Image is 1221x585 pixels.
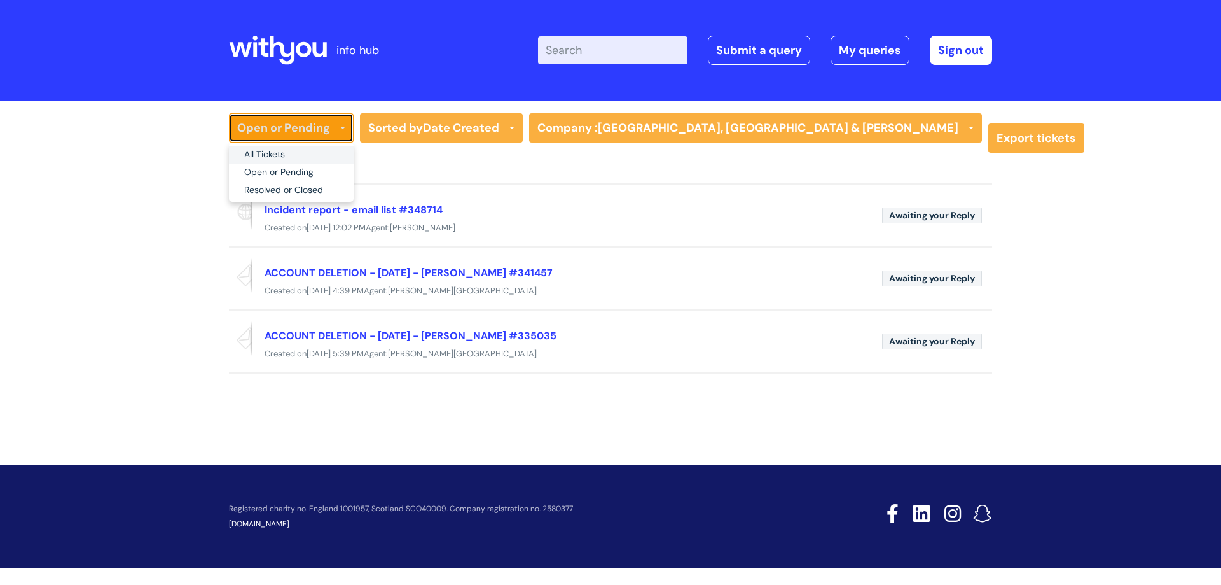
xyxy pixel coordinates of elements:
b: Date Created [423,120,499,136]
a: Sign out [930,36,992,65]
div: | - [538,36,992,65]
span: Reported via email [229,258,252,293]
a: All Tickets [229,146,354,164]
a: Resolved or Closed [229,181,354,199]
a: Submit a query [708,36,810,65]
p: Registered charity no. England 1001957, Scotland SCO40009. Company registration no. 2580377 [229,505,796,513]
span: [DATE] 5:39 PM [307,348,364,359]
a: Company :[GEOGRAPHIC_DATA], [GEOGRAPHIC_DATA] & [PERSON_NAME] [529,113,982,143]
div: Created on Agent: [229,283,992,299]
span: [PERSON_NAME] [390,222,455,233]
a: My queries [831,36,909,65]
span: [DATE] 12:02 PM [307,222,366,233]
input: Search [538,36,687,64]
div: Created on Agent: [229,346,992,362]
a: [DOMAIN_NAME] [229,519,289,529]
a: ACCOUNT DELETION - [DATE] - [PERSON_NAME] #335035 [265,329,556,342]
strong: [GEOGRAPHIC_DATA], [GEOGRAPHIC_DATA] & [PERSON_NAME] [598,120,958,136]
div: Created on Agent: [229,220,992,236]
a: Open or Pending [229,164,354,181]
a: Incident report - email list #348714 [265,203,443,216]
span: [PERSON_NAME][GEOGRAPHIC_DATA] [388,285,537,296]
a: Export tickets [988,123,1084,153]
span: [PERSON_NAME][GEOGRAPHIC_DATA] [388,348,537,359]
a: Open or Pending [229,113,354,143]
p: info hub [336,40,379,60]
span: Awaiting your Reply [882,271,982,286]
span: Reported via email [229,321,252,356]
span: [DATE] 4:39 PM [307,285,364,296]
span: Awaiting your Reply [882,208,982,223]
a: Sorted byDate Created [360,113,523,143]
span: Reported via portal [229,195,252,230]
a: ACCOUNT DELETION - [DATE] - [PERSON_NAME] #341457 [265,266,553,279]
span: Awaiting your Reply [882,334,982,349]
